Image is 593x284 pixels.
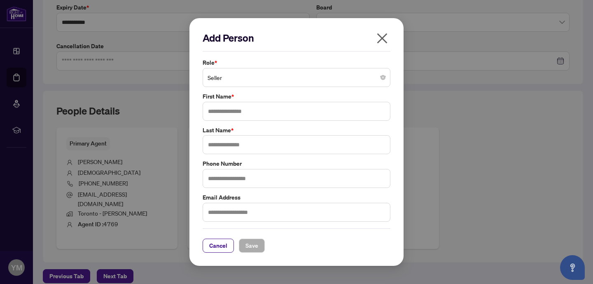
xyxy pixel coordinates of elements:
label: Phone Number [203,159,390,168]
button: Cancel [203,239,234,253]
span: Cancel [209,239,227,252]
button: Save [239,239,265,253]
label: Role [203,58,390,67]
span: Seller [208,70,385,85]
h2: Add Person [203,31,390,45]
span: close-circle [381,75,385,80]
span: close [376,32,389,45]
label: First Name [203,92,390,101]
button: Open asap [560,255,585,280]
label: Last Name [203,126,390,135]
label: Email Address [203,193,390,202]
